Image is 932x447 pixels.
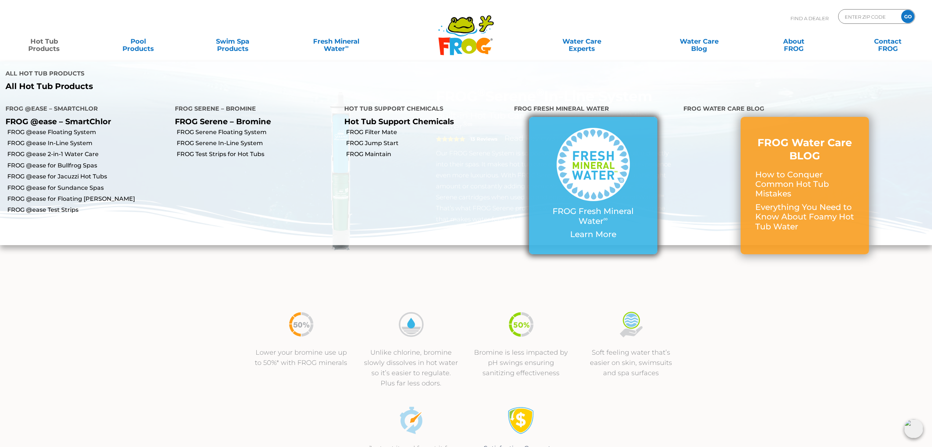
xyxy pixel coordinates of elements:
[757,34,830,49] a: AboutFROG
[851,34,925,49] a: ContactFROG
[102,34,175,49] a: PoolProducts
[7,162,169,170] a: FROG @ease for Bullfrog Spas
[5,82,461,91] a: All Hot Tub Products
[7,206,169,214] a: FROG @ease Test Strips
[7,184,169,192] a: FROG @ease for Sundance Spas
[5,117,164,126] p: FROG @ease – SmartChlor
[663,34,736,49] a: Water CareBlog
[344,117,503,126] p: Hot Tub Support Chemicals
[7,139,169,147] a: FROG @ease In-Line System
[617,311,645,338] img: icon-soft-feeling
[507,311,535,338] img: icon-50percent-less-v2
[196,34,269,49] a: Swim SpaProducts
[514,102,672,117] h4: FROG Fresh Mineral Water
[755,136,854,235] a: FROG Water Care BLOG How to Conquer Common Hot Tub Mistakes Everything You Need to Know About Foa...
[177,139,339,147] a: FROG Serene In-Line System
[290,34,382,49] a: Fresh MineralWater∞
[904,419,923,438] img: openIcon
[177,128,339,136] a: FROG Serene Floating System
[683,102,927,117] h4: FROG Water Care Blog
[346,139,508,147] a: FROG Jump Start
[544,207,643,226] p: FROG Fresh Mineral Water
[5,102,164,117] h4: FROG @ease – SmartChlor
[5,67,461,82] h4: All Hot Tub Products
[790,9,829,27] p: Find A Dealer
[345,44,349,49] sup: ∞
[583,347,679,378] p: Soft feeling water that’s easier on skin, swimsuits and spa surfaces
[177,150,339,158] a: FROG Test Strips for Hot Tubs
[507,407,535,434] img: Satisfaction Guarantee Icon
[901,10,914,23] input: GO
[844,11,894,22] input: Zip Code Form
[755,136,854,163] h3: FROG Water Care BLOG
[397,311,425,338] img: icon-bromine-disolves
[346,128,508,136] a: FROG Filter Mate
[755,203,854,232] p: Everything You Need to Know About Foamy Hot Tub Water
[175,102,333,117] h4: FROG Serene – Bromine
[7,150,169,158] a: FROG @ease 2-in-1 Water Care
[344,102,503,117] h4: Hot Tub Support Chemicals
[544,128,643,243] a: FROG Fresh Mineral Water∞ Learn More
[544,230,643,239] p: Learn More
[397,407,425,434] img: icon-set-and-forget
[603,215,608,222] sup: ∞
[346,150,508,158] a: FROG Maintain
[7,34,81,49] a: Hot TubProducts
[253,347,349,368] p: Lower your bromine use up to 50%* with FROG minerals
[175,117,333,126] p: FROG Serene – Bromine
[522,34,642,49] a: Water CareExperts
[755,170,854,199] p: How to Conquer Common Hot Tub Mistakes
[473,347,569,378] p: Bromine is less impacted by pH swings ensuring sanitizing effectiveness
[7,173,169,181] a: FROG @ease for Jacuzzi Hot Tubs
[7,195,169,203] a: FROG @ease for Floating [PERSON_NAME]
[287,311,315,338] img: icon-50percent-less
[7,128,169,136] a: FROG @ease Floating System
[363,347,459,388] p: Unlike chlorine, bromine slowly dissolves in hot water so it’s easier to regulate. Plus far less ...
